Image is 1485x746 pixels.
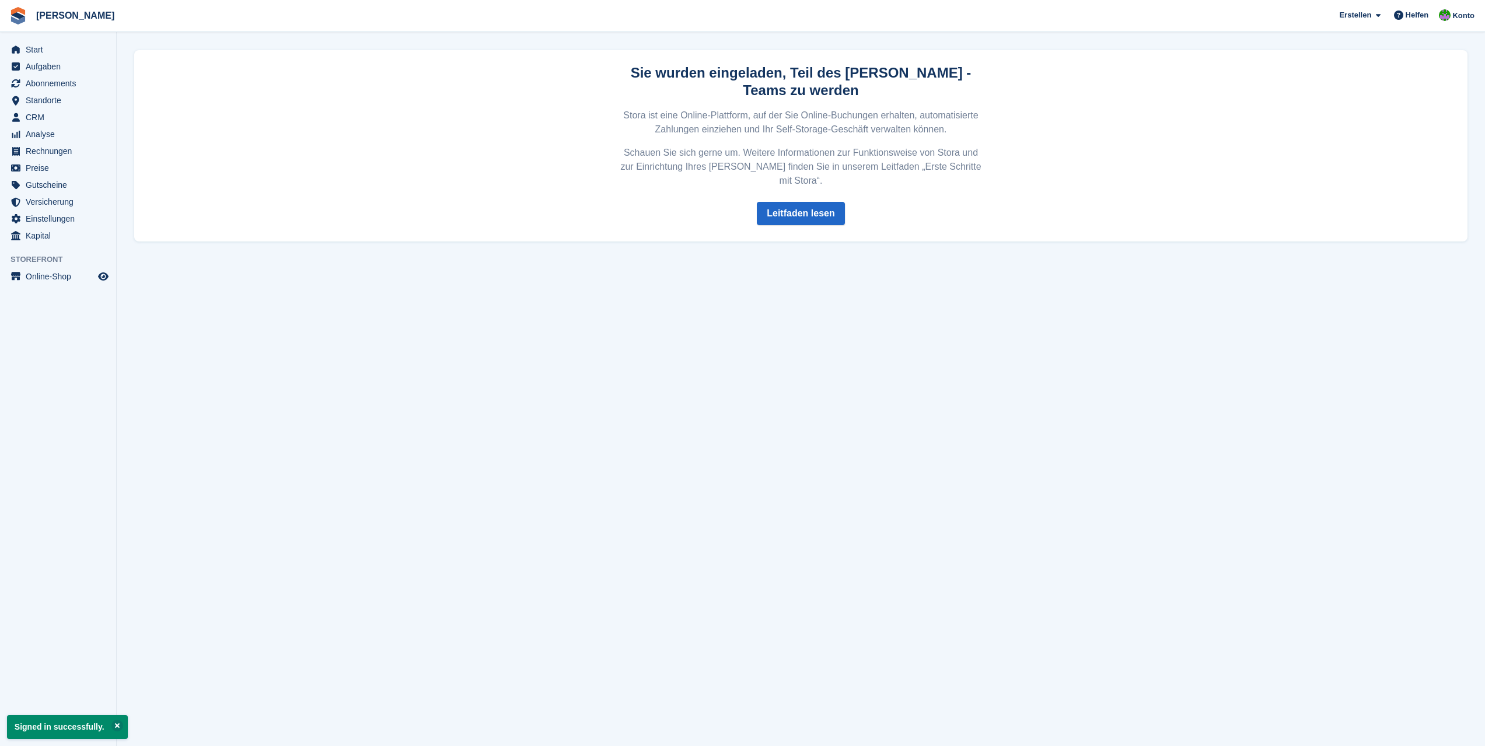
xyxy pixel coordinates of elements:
[26,92,96,108] span: Standorte
[26,143,96,159] span: Rechnungen
[26,75,96,92] span: Abonnements
[6,126,110,142] a: menu
[6,268,110,285] a: Speisekarte
[6,160,110,176] a: menu
[6,227,110,244] a: menu
[6,177,110,193] a: menu
[6,143,110,159] a: menu
[32,6,119,25] a: [PERSON_NAME]
[6,109,110,125] a: menu
[26,126,96,142] span: Analyse
[26,109,96,125] span: CRM
[7,715,128,739] p: Signed in successfully.
[6,211,110,227] a: menu
[26,211,96,227] span: Einstellungen
[6,41,110,58] a: menu
[617,146,986,188] p: Schauen Sie sich gerne um. Weitere Informationen zur Funktionsweise von Stora und zur Einrichtung...
[631,65,972,98] strong: Sie wurden eingeladen, Teil des [PERSON_NAME] -Teams zu werden
[26,177,96,193] span: Gutscheine
[26,160,96,176] span: Preise
[11,254,116,265] span: Storefront
[1439,9,1451,21] img: Kirsten May-Schäfer
[96,269,110,283] a: Vorschau-Shop
[1406,9,1429,21] span: Helfen
[1452,10,1474,22] span: Konto
[6,75,110,92] a: menu
[26,227,96,244] span: Kapital
[26,194,96,210] span: Versicherung
[617,108,986,136] p: Stora ist eine Online-Plattform, auf der Sie Online-Buchungen erhalten, automatisierte Zahlungen ...
[26,58,96,75] span: Aufgaben
[6,92,110,108] a: menu
[26,268,96,285] span: Online-Shop
[9,7,27,24] img: stora-icon-8386f47178a22dfd0bd8f6a31ec36ba5ce8667c1dd55bd0f319d3a0aa187defe.svg
[6,58,110,75] a: menu
[757,202,844,225] a: Leitfaden lesen
[1339,9,1371,21] span: Erstellen
[26,41,96,58] span: Start
[6,194,110,210] a: menu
